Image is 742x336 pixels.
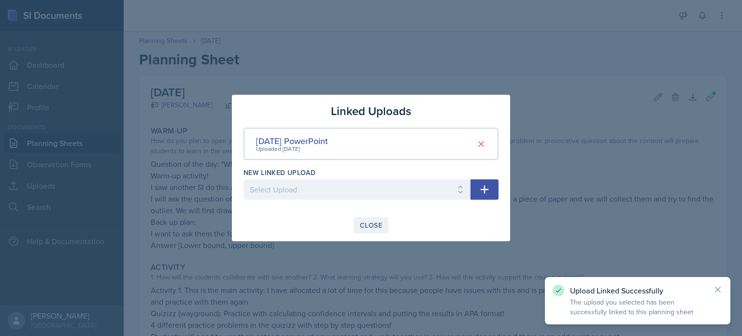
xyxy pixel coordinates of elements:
[256,145,328,153] div: Uploaded [DATE]
[570,286,705,295] p: Upload Linked Successfully
[256,134,328,147] div: [DATE] PowerPoint
[331,102,411,120] h3: Linked Uploads
[360,221,382,229] div: Close
[570,297,705,317] p: The upload you selected has been successfully linked to this planning sheet
[243,168,315,177] label: New Linked Upload
[354,217,388,234] button: Close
